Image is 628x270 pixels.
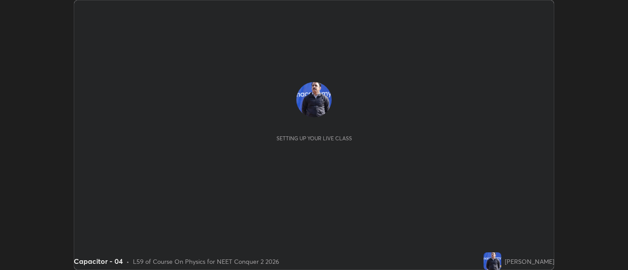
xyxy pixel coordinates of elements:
img: 0fac2fe1a61b44c9b83749fbfb6ae1ce.jpg [484,252,501,270]
div: • [126,257,129,266]
div: L59 of Course On Physics for NEET Conquer 2 2026 [133,257,279,266]
div: [PERSON_NAME] [505,257,554,266]
div: Capacitor - 04 [74,256,123,266]
img: 0fac2fe1a61b44c9b83749fbfb6ae1ce.jpg [296,82,332,117]
div: Setting up your live class [276,135,352,142]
